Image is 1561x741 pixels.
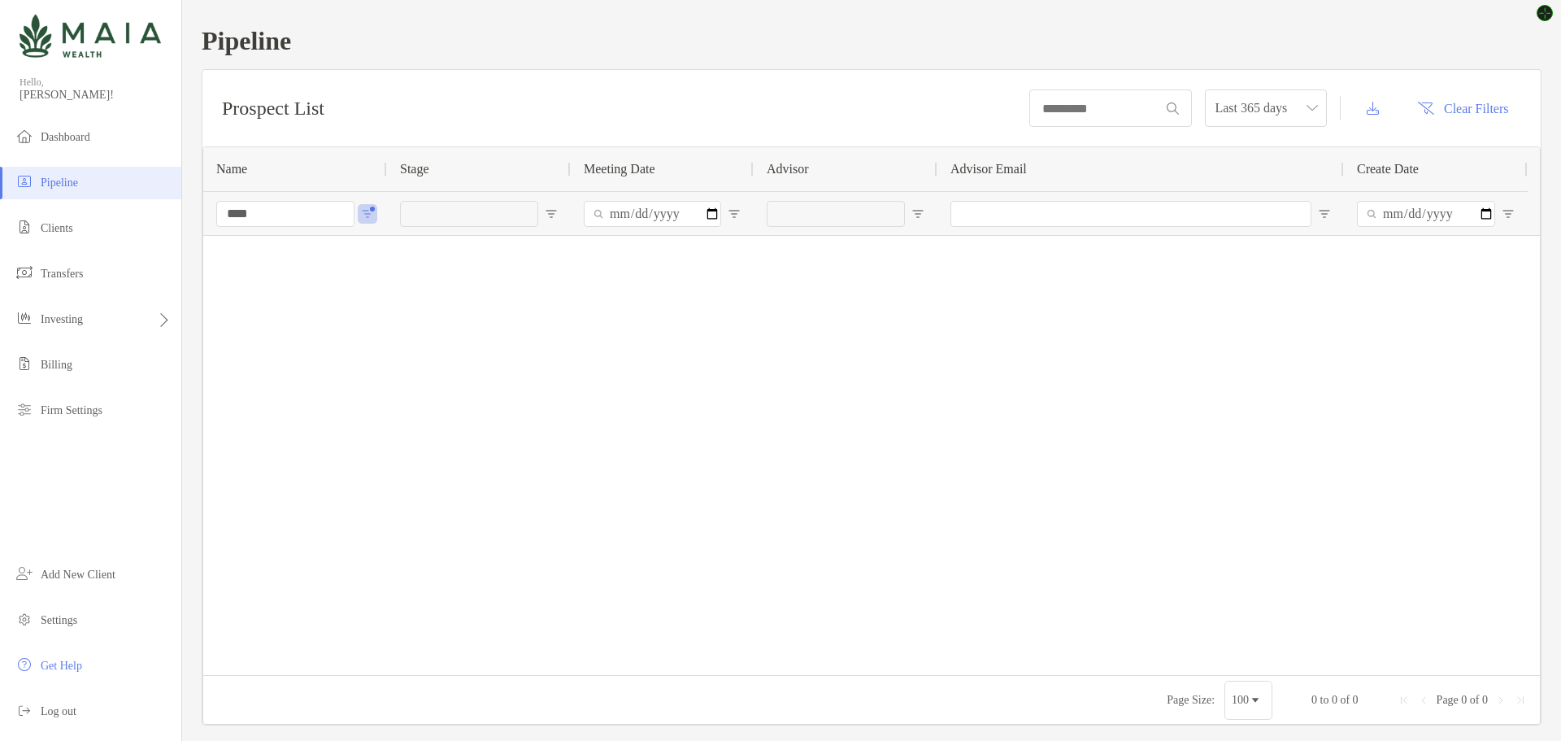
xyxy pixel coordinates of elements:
[15,700,34,720] img: logout icon
[1357,162,1419,177] span: Create Date
[1232,694,1249,707] div: 100
[41,404,102,416] span: Firm Settings
[1332,694,1337,706] span: 0
[216,162,247,177] span: Name
[15,609,34,629] img: settings icon
[950,162,1027,177] span: Advisor Email
[1167,694,1215,707] div: Page Size:
[41,313,83,325] span: Investing
[1311,694,1317,706] span: 0
[1353,694,1359,706] span: 0
[1167,102,1179,115] img: input icon
[950,201,1311,227] input: Advisor Email Filter Input
[15,655,34,674] img: get-help icon
[41,660,82,672] span: Get Help
[15,172,34,191] img: pipeline icon
[1318,207,1331,220] button: Open Filter Menu
[400,162,429,177] span: Stage
[222,98,324,120] h3: Prospect List
[1357,201,1495,227] input: Create Date Filter Input
[41,705,76,717] span: Log out
[545,207,558,220] button: Open Filter Menu
[911,207,924,220] button: Open Filter Menu
[1224,681,1272,720] div: Page Size
[1437,694,1459,706] span: Page
[584,162,655,177] span: Meeting Date
[15,263,34,282] img: transfers icon
[15,308,34,328] img: investing icon
[15,399,34,419] img: firm-settings icon
[216,201,354,227] input: Name Filter Input
[20,89,172,102] span: [PERSON_NAME]!
[1405,90,1521,126] button: Clear Filters
[202,26,1541,56] h1: Pipeline
[1215,90,1317,126] span: Last 365 days
[41,177,78,189] span: Pipeline
[1461,694,1467,706] span: 0
[41,614,77,626] span: Settings
[1417,694,1430,707] div: Previous Page
[1494,694,1507,707] div: Next Page
[361,207,374,220] button: Open Filter Menu
[1320,694,1329,706] span: to
[15,217,34,237] img: clients icon
[15,126,34,146] img: dashboard icon
[1514,694,1527,707] div: Last Page
[1340,694,1350,706] span: of
[41,359,72,371] span: Billing
[767,162,809,177] span: Advisor
[41,131,90,143] span: Dashboard
[20,7,161,65] img: Zoe Logo
[41,222,73,234] span: Clients
[728,207,741,220] button: Open Filter Menu
[1502,207,1515,220] button: Open Filter Menu
[1470,694,1480,706] span: of
[15,564,34,583] img: add_new_client icon
[1482,694,1488,706] span: 0
[41,268,83,280] span: Transfers
[1398,694,1411,707] div: First Page
[15,354,34,373] img: billing icon
[41,569,115,581] span: Add New Client
[584,201,721,227] input: Meeting Date Filter Input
